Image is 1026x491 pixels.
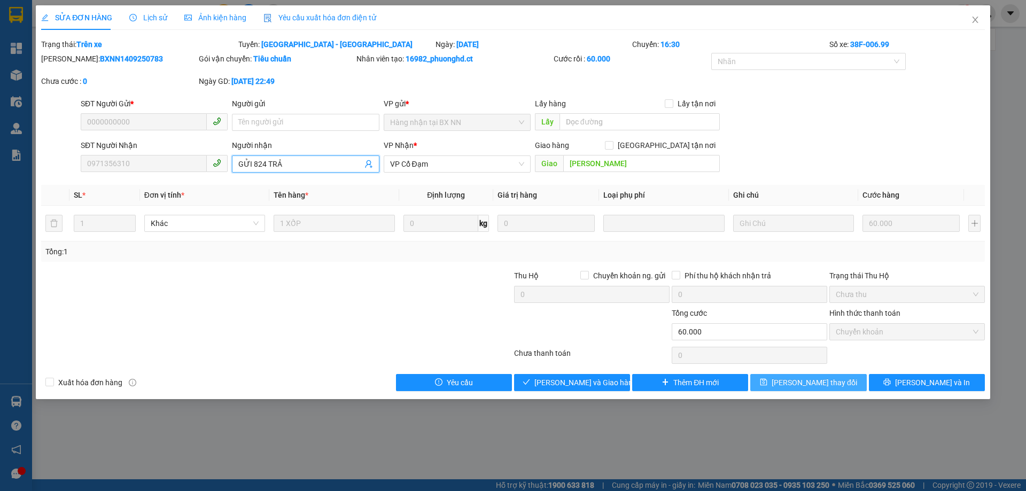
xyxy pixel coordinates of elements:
span: SL [74,191,82,199]
b: [GEOGRAPHIC_DATA] - [GEOGRAPHIC_DATA] [261,40,413,49]
span: clock-circle [129,14,137,21]
div: Trạng thái: [40,38,237,50]
span: phone [213,117,221,126]
button: plusThêm ĐH mới [632,374,748,391]
span: Khác [151,215,259,231]
span: plus [662,378,669,387]
b: BXNN1409250783 [100,54,163,63]
span: Ảnh kiện hàng [184,13,246,22]
span: exclamation-circle [435,378,442,387]
span: [PERSON_NAME] thay đổi [772,377,857,388]
span: user-add [364,160,373,168]
b: [DATE] 22:49 [231,77,275,85]
span: Chưa thu [836,286,978,302]
b: Trên xe [76,40,102,49]
span: Lấy [535,113,559,130]
span: Lịch sử [129,13,167,22]
b: [DATE] [456,40,479,49]
input: Dọc đường [563,155,720,172]
b: 16982_phuonghd.ct [406,54,473,63]
div: Ngày: [434,38,632,50]
span: Chuyển khoản [836,324,978,340]
span: Tổng cước [672,309,707,317]
input: Dọc đường [559,113,720,130]
span: Lấy tận nơi [673,98,720,110]
div: Người nhận [232,139,379,151]
div: Nhân viên tạo: [356,53,551,65]
span: phone [213,159,221,167]
span: Đơn vị tính [144,191,184,199]
div: Gói vận chuyển: [199,53,354,65]
span: Cước hàng [862,191,899,199]
input: VD: Bàn, Ghế [274,215,394,232]
span: SỬA ĐƠN HÀNG [41,13,112,22]
span: Lấy hàng [535,99,566,108]
span: [PERSON_NAME] và Giao hàng [534,377,637,388]
button: exclamation-circleYêu cầu [396,374,512,391]
b: 16:30 [660,40,680,49]
div: Số xe: [828,38,986,50]
label: Hình thức thanh toán [829,309,900,317]
span: Yêu cầu xuất hóa đơn điện tử [263,13,376,22]
div: Người gửi [232,98,379,110]
span: Phí thu hộ khách nhận trả [680,270,775,282]
div: VP gửi [384,98,531,110]
span: Định lượng [427,191,465,199]
img: icon [263,14,272,22]
b: Tiêu chuẩn [253,54,291,63]
div: SĐT Người Nhận [81,139,228,151]
span: close [971,15,980,24]
input: 0 [498,215,595,232]
span: Giao hàng [535,141,569,150]
button: save[PERSON_NAME] thay đổi [750,374,866,391]
span: Xuất hóa đơn hàng [54,377,127,388]
b: 60.000 [587,54,610,63]
th: Loại phụ phí [599,185,728,206]
span: save [760,378,767,387]
th: Ghi chú [729,185,858,206]
span: Giao [535,155,563,172]
div: Trạng thái Thu Hộ [829,270,985,282]
div: Chuyến: [631,38,828,50]
button: printer[PERSON_NAME] và In [869,374,985,391]
span: [GEOGRAPHIC_DATA] tận nơi [613,139,720,151]
span: printer [883,378,891,387]
div: Ngày GD: [199,75,354,87]
button: delete [45,215,63,232]
div: Chưa cước : [41,75,197,87]
button: Close [960,5,990,35]
div: Cước rồi : [554,53,709,65]
div: Tổng: 1 [45,246,396,258]
input: Ghi Chú [733,215,854,232]
span: edit [41,14,49,21]
input: 0 [862,215,960,232]
b: 38F-006.99 [850,40,889,49]
span: Chuyển khoản ng. gửi [589,270,670,282]
div: Chưa thanh toán [513,347,671,366]
div: Tuyến: [237,38,434,50]
button: check[PERSON_NAME] và Giao hàng [514,374,630,391]
span: VP Cổ Đạm [390,156,524,172]
span: Thu Hộ [514,271,539,280]
span: Hàng nhận tại BX NN [390,114,524,130]
div: SĐT Người Gửi [81,98,228,110]
span: [PERSON_NAME] và In [895,377,970,388]
span: Giá trị hàng [498,191,537,199]
b: 0 [83,77,87,85]
div: [PERSON_NAME]: [41,53,197,65]
button: plus [968,215,980,232]
span: check [523,378,530,387]
span: info-circle [129,379,136,386]
span: Yêu cầu [447,377,473,388]
span: VP Nhận [384,141,414,150]
span: Tên hàng [274,191,308,199]
span: Thêm ĐH mới [673,377,719,388]
span: picture [184,14,192,21]
span: kg [478,215,489,232]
